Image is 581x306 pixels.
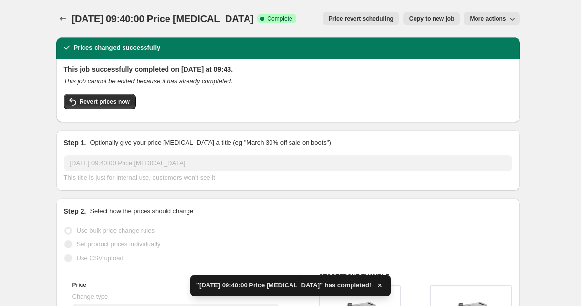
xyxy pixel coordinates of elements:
[90,206,193,216] p: Select how the prices should change
[329,15,394,22] span: Price revert scheduling
[56,12,70,25] button: Price change jobs
[464,12,519,25] button: More actions
[403,12,460,25] button: Copy to new job
[323,12,399,25] button: Price revert scheduling
[74,43,161,53] h2: Prices changed successfully
[409,15,455,22] span: Copy to new job
[64,138,86,148] h2: Step 1.
[267,15,292,22] span: Complete
[319,273,512,281] h6: STOREFRONT EXAMPLE
[64,65,512,74] h2: This job successfully completed on [DATE] at 09:43.
[196,281,371,290] span: "[DATE] 09:40:00 Price [MEDICAL_DATA]" has completed!
[470,15,506,22] span: More actions
[77,240,161,248] span: Set product prices individually
[72,13,254,24] span: [DATE] 09:40:00 Price [MEDICAL_DATA]
[64,155,512,171] input: 30% off holiday sale
[72,281,86,289] h3: Price
[64,77,233,85] i: This job cannot be edited because it has already completed.
[72,293,108,300] span: Change type
[64,174,215,181] span: This title is just for internal use, customers won't see it
[77,227,155,234] span: Use bulk price change rules
[64,206,86,216] h2: Step 2.
[64,94,136,109] button: Revert prices now
[90,138,331,148] p: Optionally give your price [MEDICAL_DATA] a title (eg "March 30% off sale on boots")
[80,98,130,106] span: Revert prices now
[77,254,124,262] span: Use CSV upload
